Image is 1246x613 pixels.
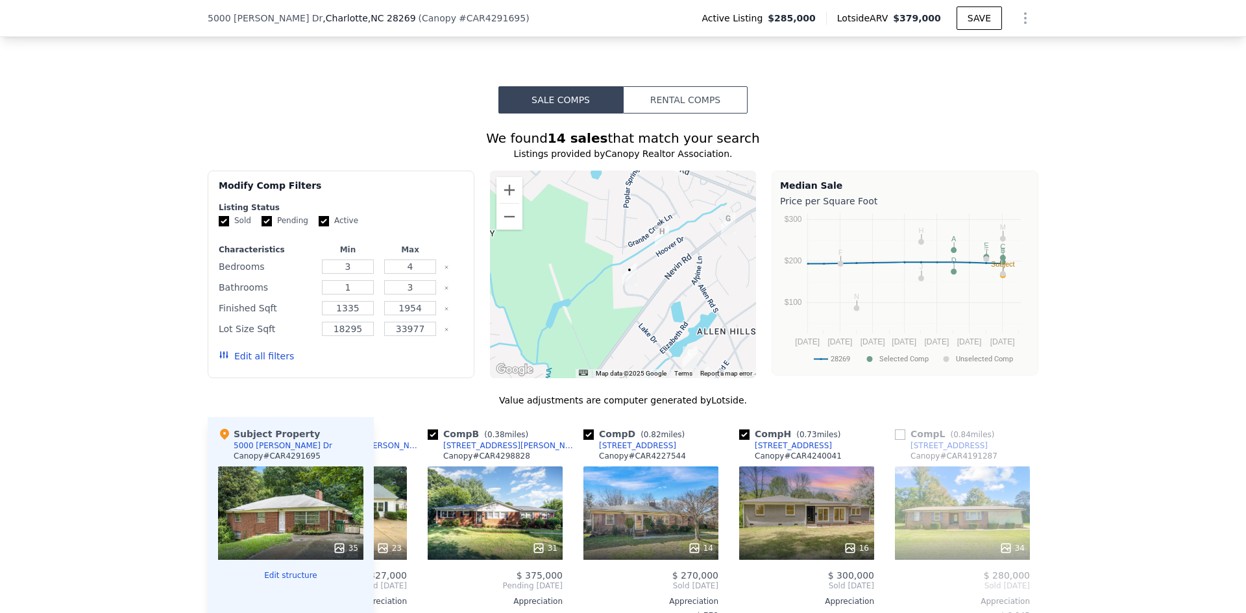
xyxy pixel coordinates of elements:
span: $ 327,000 [361,570,407,581]
div: Max [382,245,439,255]
text: B [1001,246,1005,254]
span: $379,000 [893,13,941,23]
div: Appreciation [739,596,874,607]
button: SAVE [957,6,1002,30]
span: Sold [DATE] [583,581,718,591]
div: Subject Property [218,427,320,440]
button: Keyboard shortcuts [579,370,588,376]
text: [DATE] [795,337,820,346]
button: Zoom in [496,177,522,203]
div: Comp B [428,427,533,440]
text: J [920,263,923,270]
div: Finished Sqft [219,299,314,317]
div: 5000 Hoover Dr [622,263,637,285]
div: 5201 Allen Rd E [695,367,709,389]
div: [STREET_ADDRESS] [755,440,832,451]
span: 0.84 [953,430,971,439]
div: Canopy # CAR4227544 [599,451,686,461]
a: [STREET_ADDRESS] [895,440,988,451]
div: [STREET_ADDRESS] [910,440,988,451]
img: Google [493,361,536,378]
span: 0.73 [800,430,817,439]
div: Price per Square Foot [780,192,1030,210]
div: [STREET_ADDRESS][PERSON_NAME] [443,440,578,451]
div: 23 [376,542,402,555]
div: Comp H [739,427,846,440]
span: $ 300,000 [828,570,874,581]
a: [STREET_ADDRESS][PERSON_NAME] [428,440,578,451]
label: Sold [219,215,251,226]
span: Sold [DATE] [895,581,1030,591]
button: Edit all filters [219,350,294,363]
span: ( miles) [479,430,533,439]
label: Pending [262,215,308,226]
span: Active Listing [702,12,768,25]
span: ( miles) [945,430,999,439]
div: Median Sale [780,179,1030,192]
div: We found that match your search [208,129,1038,147]
text: N [854,293,859,300]
div: Listings provided by Canopy Realtor Association . [208,147,1038,160]
text: E [984,241,988,249]
div: 2501 Eargle Rd [756,270,770,292]
text: Unselected Comp [956,355,1013,363]
text: 28269 [831,355,850,363]
div: ( ) [419,12,530,25]
span: ( miles) [791,430,846,439]
text: [DATE] [828,337,853,346]
button: Edit structure [218,570,363,581]
a: [STREET_ADDRESS] [583,440,676,451]
a: Terms (opens in new tab) [674,370,692,377]
div: 31 [532,542,557,555]
input: Sold [219,216,229,226]
svg: A chart. [780,210,1030,372]
text: $100 [785,298,802,307]
button: Clear [444,306,449,311]
div: Min [319,245,376,255]
span: $285,000 [768,12,816,25]
button: Rental Comps [623,86,748,114]
div: 5300 Nevin Rd [721,212,735,234]
input: Active [319,216,329,226]
span: 0.38 [487,430,505,439]
span: Lotside ARV [837,12,893,25]
text: H [918,226,923,234]
span: 5000 [PERSON_NAME] Dr [208,12,323,25]
div: Bathrooms [219,278,314,296]
div: Appreciation [428,596,563,607]
span: , NC 28269 [368,13,416,23]
text: [DATE] [990,337,1015,346]
div: Appreciation [895,596,1030,607]
text: K [984,244,989,252]
div: Canopy # CAR4298828 [443,451,530,461]
div: 14 [688,542,713,555]
div: Canopy # CAR4240041 [755,451,842,461]
text: D [951,256,957,264]
div: Characteristics [219,245,314,255]
span: $ 270,000 [672,570,718,581]
text: $200 [785,256,802,265]
div: Canopy # CAR4191287 [910,451,997,461]
div: Modify Comp Filters [219,179,463,202]
text: C [1000,243,1005,250]
div: Listing Status [219,202,463,213]
span: Map data ©2025 Google [596,370,666,377]
text: M [1000,223,1006,231]
text: [DATE] [861,337,885,346]
button: Sale Comps [498,86,623,114]
div: Lot Size Sqft [219,320,314,338]
strong: 14 sales [548,130,608,146]
span: # CAR4291695 [459,13,526,23]
div: Value adjustments are computer generated by Lotside . [208,394,1038,407]
div: 5211 Manning Rd [683,346,697,368]
a: [STREET_ADDRESS] [739,440,832,451]
div: 16 [844,542,869,555]
a: Open this area in Google Maps (opens a new window) [493,361,536,378]
text: A [951,235,957,243]
button: Clear [444,327,449,332]
div: Bedrooms [219,258,314,276]
text: [DATE] [892,337,916,346]
div: Canopy # CAR4291695 [234,451,321,461]
span: Pending [DATE] [428,581,563,591]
